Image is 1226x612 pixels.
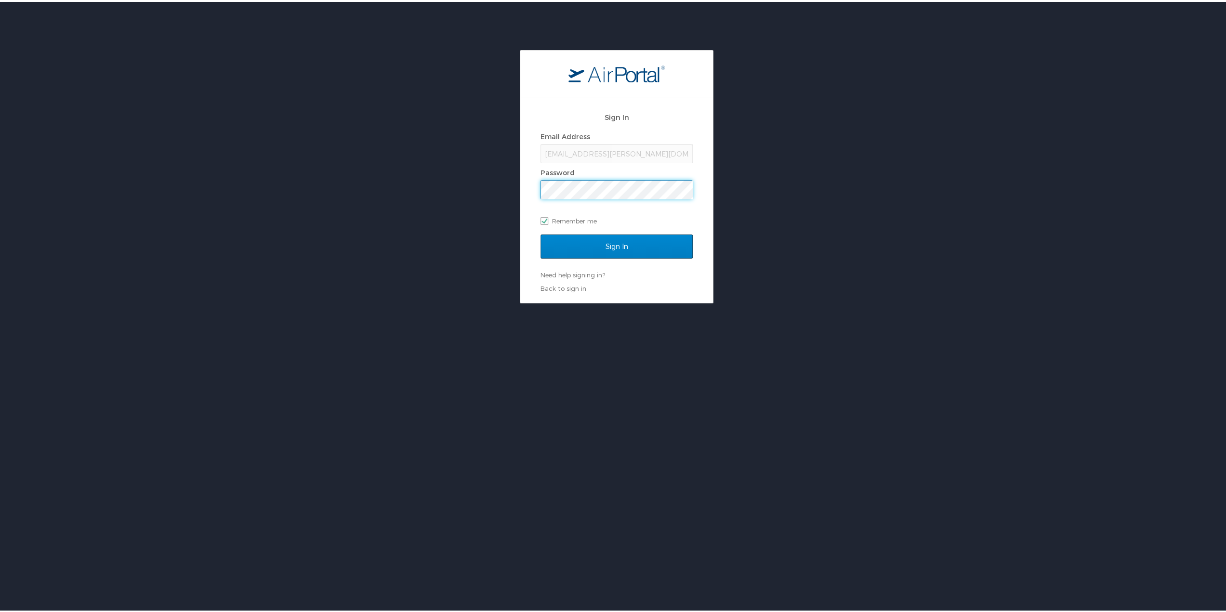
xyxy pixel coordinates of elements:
[540,167,575,175] label: Password
[568,63,665,80] img: logo
[540,212,693,226] label: Remember me
[540,110,693,121] h2: Sign In
[540,283,586,290] a: Back to sign in
[540,130,590,139] label: Email Address
[540,269,605,277] a: Need help signing in?
[540,233,693,257] input: Sign In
